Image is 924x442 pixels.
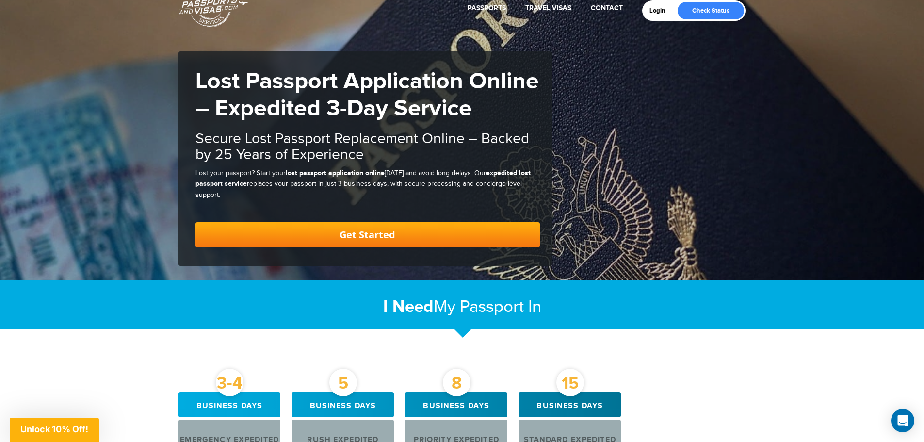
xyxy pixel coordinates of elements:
div: 8 [443,369,470,396]
h2: Secure Lost Passport Replacement Online – Backed by 25 Years of Experience [195,131,540,163]
a: Passports [468,4,506,12]
span: Unlock 10% Off! [20,424,88,434]
a: Get Started [195,222,540,247]
a: Check Status [678,2,744,19]
strong: lost passport application online [286,169,385,177]
span: Passport In [460,297,541,317]
div: 5 [329,369,357,396]
p: Lost your passport? Start your [DATE] and avoid long delays. Our replaces your passport in just 3... [195,168,540,200]
div: 15 [556,369,584,396]
div: Business days [519,392,621,417]
strong: I Need [383,296,434,317]
div: Unlock 10% Off! [10,418,99,442]
h2: My [178,296,746,317]
a: Login [649,7,672,15]
div: Open Intercom Messenger [891,409,914,432]
div: 3-4 [216,369,243,396]
strong: Lost Passport Application Online – Expedited 3-Day Service [195,67,539,123]
div: Business days [178,392,281,417]
a: Travel Visas [525,4,571,12]
div: Business days [405,392,507,417]
a: Contact [591,4,623,12]
div: Business days [292,392,394,417]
